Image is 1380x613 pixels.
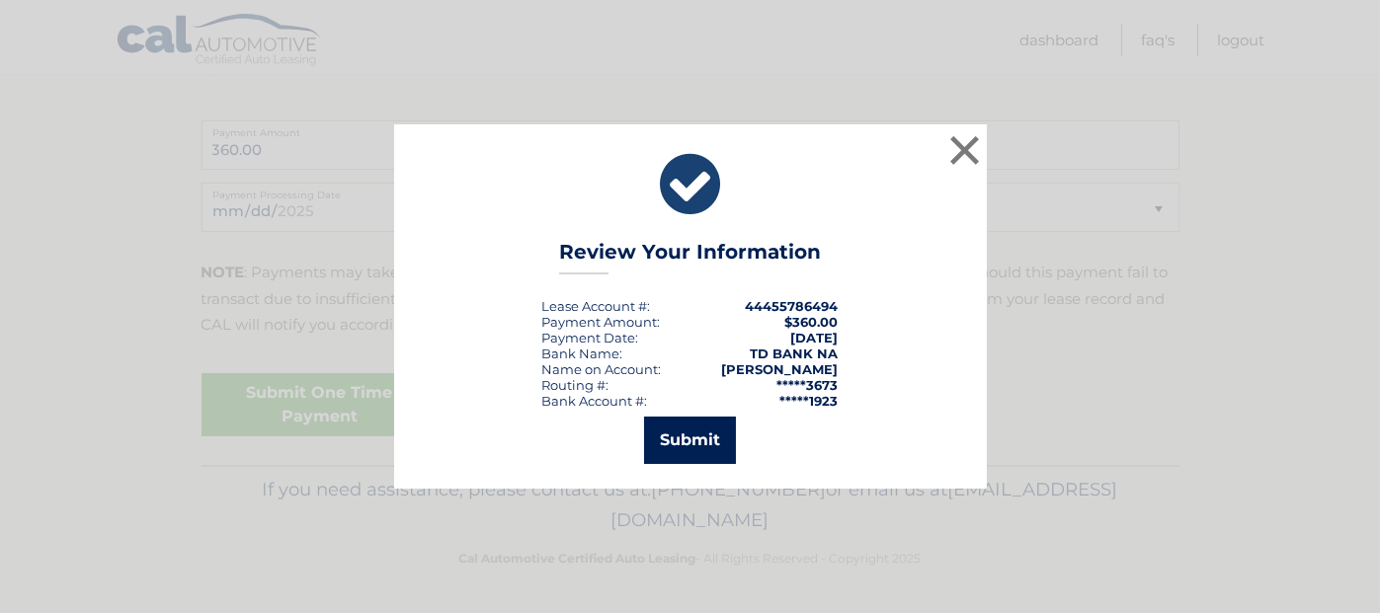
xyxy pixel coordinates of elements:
button: × [945,130,985,170]
span: [DATE] [791,330,839,345]
div: Name on Account: [542,361,662,377]
h3: Review Your Information [559,240,821,274]
span: $360.00 [785,314,839,330]
strong: TD BANK NA [751,345,839,361]
div: Payment Amount: [542,314,661,330]
div: Lease Account #: [542,298,651,314]
div: Bank Name: [542,345,623,361]
div: : [542,330,639,345]
div: Bank Account #: [542,393,648,409]
button: Submit [644,417,736,464]
span: Payment Date [542,330,636,345]
strong: 44455786494 [746,298,839,314]
strong: [PERSON_NAME] [722,361,839,377]
div: Routing #: [542,377,609,393]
